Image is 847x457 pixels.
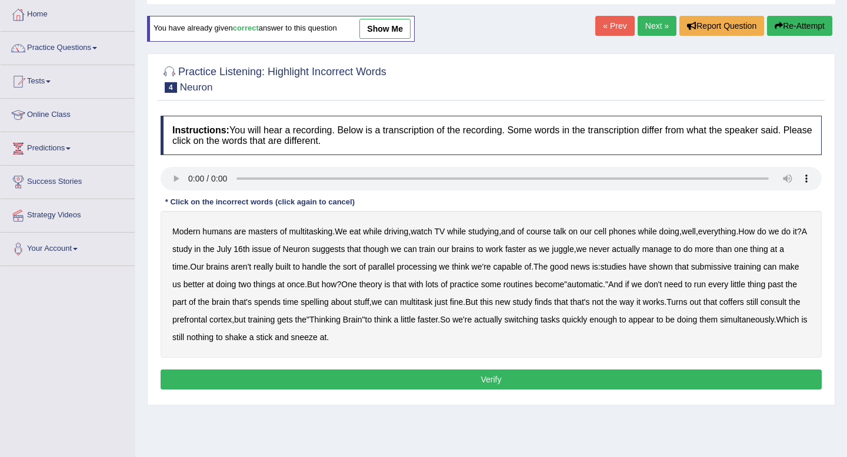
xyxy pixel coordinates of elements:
[354,297,369,307] b: stuff
[194,244,201,254] b: in
[283,297,298,307] b: time
[343,262,356,271] b: sort
[763,262,777,271] b: can
[638,227,657,236] b: while
[172,125,229,135] b: Instructions:
[161,369,822,389] button: Verify
[233,24,259,33] b: correct
[767,16,832,36] button: Re-Attempt
[289,227,332,236] b: multitasking
[580,227,592,236] b: our
[674,244,681,254] b: to
[495,297,511,307] b: new
[419,244,435,254] b: train
[172,332,184,342] b: still
[554,297,568,307] b: that
[524,262,531,271] b: of
[364,244,389,254] b: though
[426,280,439,289] b: lots
[161,116,822,155] h4: You will hear a recording. Below is a transcription of the recording. Some words in the transcrip...
[683,244,693,254] b: do
[533,262,548,271] b: The
[608,280,623,289] b: And
[638,16,676,36] a: Next »
[746,297,758,307] b: still
[418,315,438,324] b: faster
[757,227,766,236] b: do
[249,332,254,342] b: a
[248,227,278,236] b: masters
[161,211,822,358] div: . , , , , . ? , . . : . ? " ." , . . , " " . . .
[656,315,663,324] b: to
[675,262,689,271] b: that
[365,315,372,324] b: to
[172,244,192,254] b: study
[384,227,408,236] b: driving
[234,227,246,236] b: are
[720,315,774,324] b: simultaneously
[698,227,736,236] b: everything
[629,262,646,271] b: have
[307,280,319,289] b: But
[659,227,679,236] b: doing
[695,244,713,254] b: more
[252,244,271,254] b: issue
[716,244,732,254] b: than
[274,244,281,254] b: of
[363,227,382,236] b: while
[592,262,598,271] b: is
[594,227,606,236] b: cell
[202,227,232,236] b: humans
[212,297,230,307] b: brain
[781,227,791,236] b: do
[501,227,515,236] b: and
[505,315,539,324] b: switching
[699,315,718,324] b: them
[1,99,135,128] a: Online Class
[679,16,764,36] button: Report Question
[576,244,587,254] b: we
[301,297,328,307] b: spelling
[302,262,327,271] b: handle
[738,227,755,236] b: How
[691,262,732,271] b: submissive
[452,315,472,324] b: we're
[619,297,634,307] b: way
[625,280,629,289] b: if
[1,32,135,61] a: Practice Questions
[685,280,692,289] b: to
[172,227,200,236] b: Modern
[450,280,479,289] b: practice
[439,262,449,271] b: we
[689,297,701,307] b: out
[385,297,398,307] b: can
[535,297,552,307] b: finds
[254,280,275,289] b: things
[277,315,292,324] b: gets
[619,315,626,324] b: to
[147,16,415,42] div: You have already given answer to this question
[589,315,617,324] b: enough
[372,297,382,307] b: we
[769,227,779,236] b: we
[649,262,672,271] b: shown
[172,315,207,324] b: prefrontal
[553,227,566,236] b: talk
[677,315,697,324] b: doing
[184,280,205,289] b: better
[1,132,135,162] a: Predictions
[329,262,341,271] b: the
[400,297,432,307] b: multitask
[550,262,568,271] b: good
[601,262,626,271] b: studies
[666,315,675,324] b: be
[198,297,209,307] b: the
[734,262,761,271] b: training
[535,280,565,289] b: become
[643,297,665,307] b: works
[278,280,285,289] b: at
[609,227,636,236] b: phones
[748,280,765,289] b: thing
[474,315,502,324] b: actually
[190,262,204,271] b: Our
